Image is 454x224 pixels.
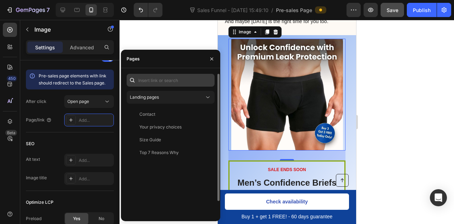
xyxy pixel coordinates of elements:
[26,215,41,222] div: Preload
[99,215,104,222] span: No
[46,6,50,14] p: 7
[26,141,34,147] div: SEO
[39,73,106,86] span: Pre-sales page elements with link should redirect to the Sales page.
[79,117,112,124] div: Add...
[127,56,140,62] div: Pages
[127,91,215,104] button: Landing pages
[139,124,182,130] div: Your privacy choices
[26,156,40,163] div: Alt text
[134,3,162,17] div: Undo/Redo
[127,74,215,87] input: Insert link or search
[3,3,53,17] button: 7
[407,3,437,17] button: Publish
[67,99,89,104] span: Open page
[35,44,55,51] p: Settings
[430,189,447,206] div: Open Intercom Messenger
[13,19,125,131] img: gempages_581524670545658451-f0668b07-8c4b-48d3-9a4f-834fefa967db.jpg
[139,137,161,143] div: Size Guide
[79,157,112,164] div: Add...
[387,7,398,13] span: Save
[139,149,179,156] div: Top 7 Reasons Why
[17,147,121,153] p: SALE ENDS SOON
[26,98,46,105] div: After click
[26,175,47,181] div: Image title
[64,95,114,108] button: Open page
[413,6,431,14] div: Publish
[381,3,404,17] button: Save
[73,215,80,222] span: Yes
[218,20,356,224] iframe: Design area
[20,9,35,15] div: Image
[26,199,54,206] div: Optimize LCP
[271,6,273,14] span: /
[17,157,122,169] h2: Men’s Confidence Briefs
[130,94,159,100] span: Landing pages
[79,176,112,182] div: Add...
[139,111,155,118] div: Contact
[26,117,52,123] div: Page/link
[276,6,312,14] span: Pre-sales Page
[7,76,17,81] div: 450
[5,130,17,136] div: Beta
[196,6,270,14] span: Sales Funnel - [DATE] 15:49:10
[70,44,94,51] p: Advanced
[34,25,95,34] p: Image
